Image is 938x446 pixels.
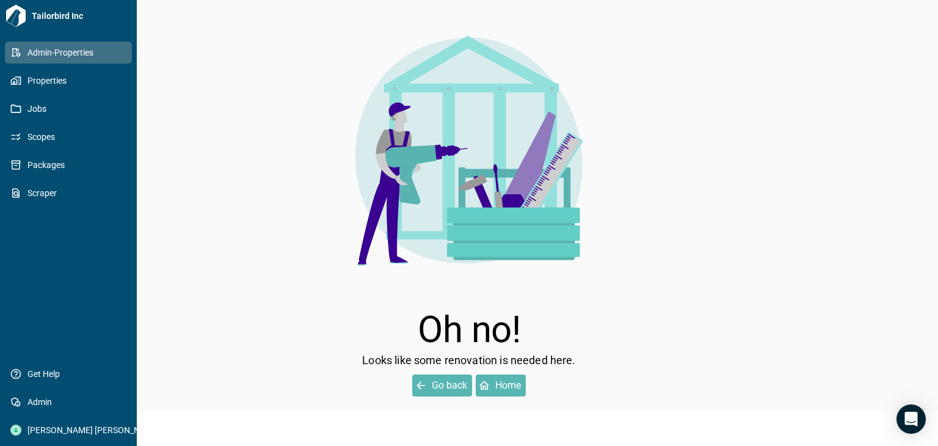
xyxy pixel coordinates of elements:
button: Home [476,375,526,397]
span: Get Help [21,368,120,380]
a: Jobs [5,98,132,120]
span: Properties [21,75,120,87]
a: Scopes [5,126,132,148]
a: Packages [5,154,132,176]
span: Jobs [21,103,120,115]
button: Go back [412,375,472,397]
span: Tailorbird Inc [27,10,132,22]
a: Admin [5,391,132,413]
span: Admin [21,396,120,408]
span: Scraper [21,187,120,199]
p: Home [495,378,521,393]
a: Scraper [5,182,132,204]
div: Open Intercom Messenger [896,404,926,434]
span: Scopes [21,131,120,143]
span: Packages [21,159,120,171]
span: [PERSON_NAME] [PERSON_NAME] [21,424,120,436]
a: Properties [5,70,132,92]
a: Admin-Properties [5,42,132,64]
span: Admin-Properties [21,46,120,59]
p: Go back [432,378,467,393]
